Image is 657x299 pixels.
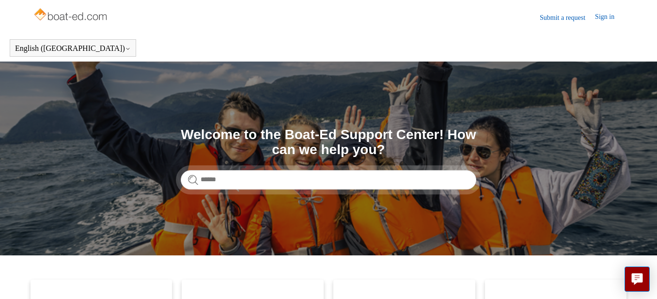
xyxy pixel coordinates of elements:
[181,170,476,189] input: Search
[625,267,650,292] button: Live chat
[15,44,131,53] button: English ([GEOGRAPHIC_DATA])
[181,127,476,157] h1: Welcome to the Boat-Ed Support Center! How can we help you?
[540,13,595,23] a: Submit a request
[33,6,110,25] img: Boat-Ed Help Center home page
[595,12,624,23] a: Sign in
